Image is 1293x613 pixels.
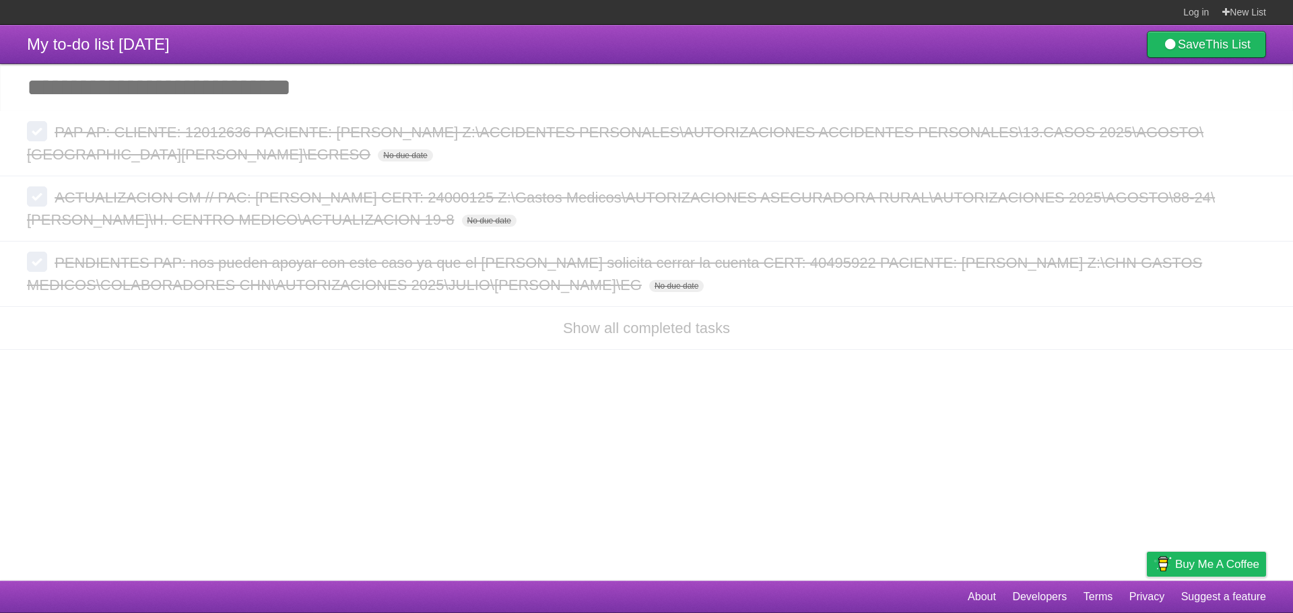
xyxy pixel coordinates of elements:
a: SaveThis List [1147,31,1266,58]
span: PENDIENTES PAP: nos pueden apoyar con este caso ya que el [PERSON_NAME] solicita cerrar la cuenta... [27,254,1202,293]
a: Suggest a feature [1181,584,1266,610]
span: PAP AP: CLIENTE: 12012636 PACIENTE: [PERSON_NAME] Z:\ACCIDENTES PERSONALES\AUTORIZACIONES ACCIDEN... [27,124,1203,163]
a: About [968,584,996,610]
a: Show all completed tasks [563,320,730,336]
a: Buy me a coffee [1147,552,1266,577]
span: No due date [378,149,432,161]
span: No due date [462,215,517,227]
span: Buy me a coffee [1175,552,1259,576]
a: Privacy [1129,584,1164,610]
span: No due date [649,280,704,292]
a: Terms [1084,584,1113,610]
label: Done [27,121,47,141]
b: This List [1205,38,1251,51]
img: Buy me a coffee [1154,552,1172,575]
a: Developers [1012,584,1067,610]
label: Done [27,186,47,207]
span: ACTUALIZACION GM // PAC: [PERSON_NAME] CERT: 24000125 Z:\Gastos Medicos\AUTORIZACIONES ASEGURADOR... [27,189,1215,228]
label: Done [27,252,47,272]
span: My to-do list [DATE] [27,35,170,53]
